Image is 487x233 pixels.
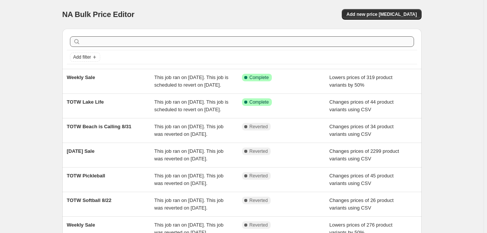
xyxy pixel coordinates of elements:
[250,148,268,154] span: Reverted
[250,124,268,130] span: Reverted
[67,222,95,228] span: Weekly Sale
[154,99,228,112] span: This job ran on [DATE]. This job is scheduled to revert on [DATE].
[62,10,135,19] span: NA Bulk Price Editor
[154,75,228,88] span: This job ran on [DATE]. This job is scheduled to revert on [DATE].
[329,99,394,112] span: Changes prices of 44 product variants using CSV
[329,124,394,137] span: Changes prices of 34 product variants using CSV
[329,75,392,88] span: Lowers prices of 319 product variants by 50%
[70,53,100,62] button: Add filter
[346,11,417,17] span: Add new price [MEDICAL_DATA]
[250,99,269,105] span: Complete
[250,197,268,203] span: Reverted
[250,173,268,179] span: Reverted
[329,197,394,211] span: Changes prices of 26 product variants using CSV
[154,148,223,162] span: This job ran on [DATE]. This job was reverted on [DATE].
[67,75,95,80] span: Weekly Sale
[67,173,105,179] span: TOTW Pickleball
[342,9,421,20] button: Add new price [MEDICAL_DATA]
[67,99,104,105] span: TOTW Lake Life
[154,173,223,186] span: This job ran on [DATE]. This job was reverted on [DATE].
[73,54,91,60] span: Add filter
[250,222,268,228] span: Reverted
[329,148,399,162] span: Changes prices of 2299 product variants using CSV
[250,75,269,81] span: Complete
[329,173,394,186] span: Changes prices of 45 product variants using CSV
[67,124,132,129] span: TOTW Beach is Calling 8/31
[67,197,112,203] span: TOTW Softball 8/22
[67,148,95,154] span: [DATE] Sale
[154,124,223,137] span: This job ran on [DATE]. This job was reverted on [DATE].
[154,197,223,211] span: This job ran on [DATE]. This job was reverted on [DATE].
